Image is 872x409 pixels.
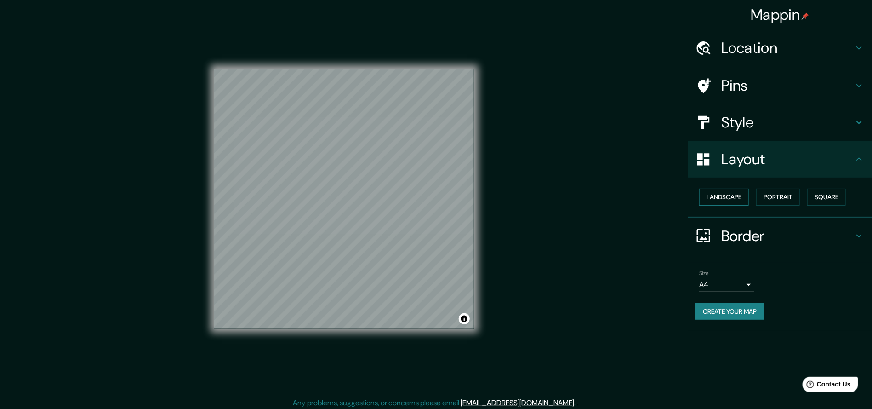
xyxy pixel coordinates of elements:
button: Landscape [699,189,749,206]
button: Create your map [695,303,764,320]
div: . [577,397,579,409]
div: Border [688,218,872,254]
a: [EMAIL_ADDRESS][DOMAIN_NAME] [461,398,575,408]
iframe: Help widget launcher [790,373,862,399]
p: Any problems, suggestions, or concerns please email . [293,397,576,409]
h4: Mappin [751,6,809,24]
button: Toggle attribution [459,313,470,324]
button: Portrait [756,189,800,206]
div: A4 [699,277,754,292]
h4: Pins [721,76,854,95]
img: pin-icon.png [802,12,809,20]
div: Pins [688,67,872,104]
canvas: Map [214,69,474,329]
label: Size [699,269,709,277]
h4: Border [721,227,854,245]
h4: Layout [721,150,854,168]
div: Layout [688,141,872,178]
h4: Style [721,113,854,132]
button: Square [807,189,846,206]
h4: Location [721,39,854,57]
div: Style [688,104,872,141]
div: . [576,397,577,409]
div: Location [688,29,872,66]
